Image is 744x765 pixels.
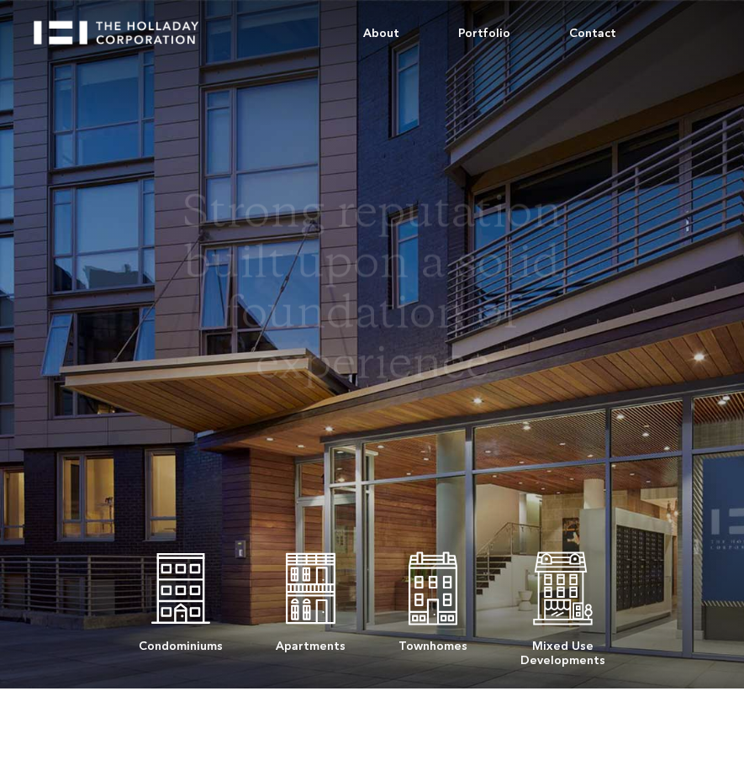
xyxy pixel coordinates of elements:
[34,8,214,45] a: home
[398,630,467,653] div: Townhomes
[540,8,646,59] a: Contact
[139,630,223,653] div: Condominiums
[520,630,605,667] div: Mixed Use Developments
[276,630,346,653] div: Apartments
[429,8,540,59] a: Portfolio
[334,8,429,59] a: About
[158,191,587,393] h1: Strong reputation built upon a solid foundation of experience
